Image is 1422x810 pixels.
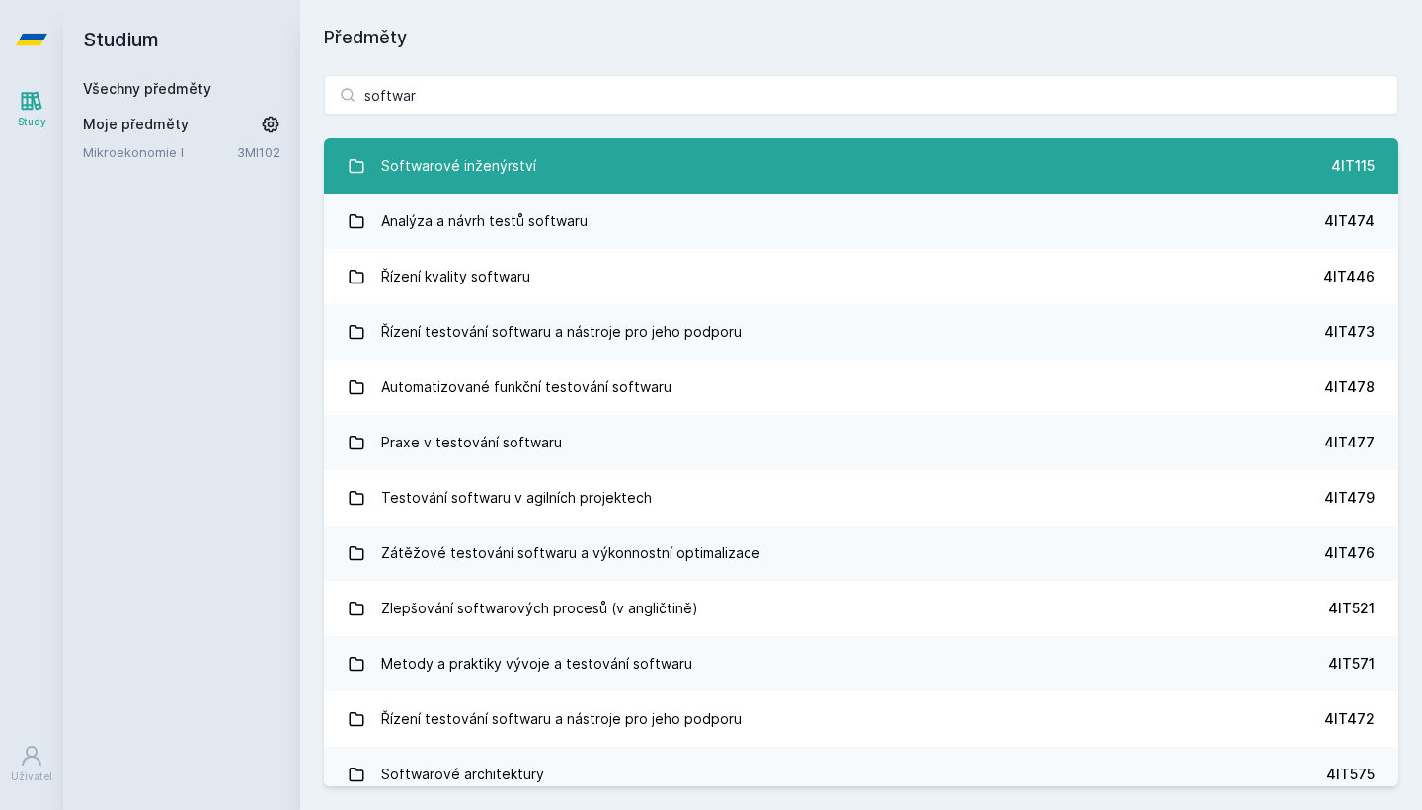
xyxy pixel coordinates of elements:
div: Analýza a návrh testů softwaru [381,202,588,241]
a: Řízení kvality softwaru 4IT446 [324,249,1398,304]
a: Testování softwaru v agilních projektech 4IT479 [324,470,1398,526]
a: Mikroekonomie I [83,142,237,162]
a: Řízení testování softwaru a nástroje pro jeho podporu 4IT472 [324,691,1398,747]
div: 4IT473 [1324,322,1375,342]
div: Řízení testování softwaru a nástroje pro jeho podporu [381,312,742,352]
h1: Předměty [324,24,1398,51]
div: Uživatel [11,769,52,784]
div: 4IT575 [1326,765,1375,784]
a: Všechny předměty [83,80,211,97]
a: Řízení testování softwaru a nástroje pro jeho podporu 4IT473 [324,304,1398,360]
div: Metody a praktiky vývoje a testování softwaru [381,644,692,684]
a: Metody a praktiky vývoje a testování softwaru 4IT571 [324,636,1398,691]
div: 4IT474 [1324,211,1375,231]
a: Study [4,79,59,139]
div: 4IT476 [1324,543,1375,563]
a: 3MI102 [237,144,280,160]
a: Uživatel [4,734,59,794]
div: Softwarové architektury [381,755,544,794]
div: Zlepšování softwarových procesů (v angličtině) [381,589,698,628]
input: Název nebo ident předmětu… [324,75,1398,115]
div: 4IT571 [1328,654,1375,674]
div: Řízení kvality softwaru [381,257,530,296]
a: Zlepšování softwarových procesů (v angličtině) 4IT521 [324,581,1398,636]
div: 4IT115 [1331,156,1375,176]
div: Study [18,115,46,129]
span: Moje předměty [83,115,189,134]
a: Softwarové architektury 4IT575 [324,747,1398,802]
div: Zátěžové testování softwaru a výkonnostní optimalizace [381,533,760,573]
div: 4IT478 [1324,377,1375,397]
a: Automatizované funkční testování softwaru 4IT478 [324,360,1398,415]
div: 4IT446 [1323,267,1375,286]
div: 4IT477 [1324,433,1375,452]
a: Softwarové inženýrství 4IT115 [324,138,1398,194]
div: 4IT521 [1328,599,1375,618]
div: Řízení testování softwaru a nástroje pro jeho podporu [381,699,742,739]
div: Praxe v testování softwaru [381,423,562,462]
div: Automatizované funkční testování softwaru [381,367,671,407]
a: Analýza a návrh testů softwaru 4IT474 [324,194,1398,249]
div: 4IT472 [1324,709,1375,729]
div: Testování softwaru v agilních projektech [381,478,652,518]
div: Softwarové inženýrství [381,146,536,186]
a: Praxe v testování softwaru 4IT477 [324,415,1398,470]
a: Zátěžové testování softwaru a výkonnostní optimalizace 4IT476 [324,526,1398,581]
div: 4IT479 [1324,488,1375,508]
